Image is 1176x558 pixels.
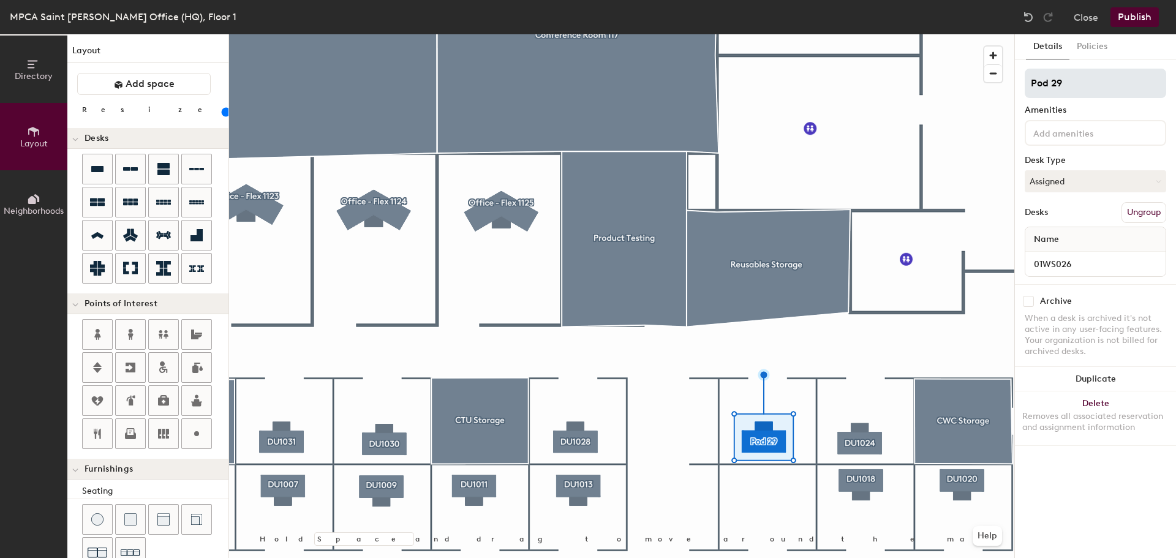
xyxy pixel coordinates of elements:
button: Help [973,526,1002,546]
button: Details [1026,34,1069,59]
span: Furnishings [85,464,133,474]
div: Desks [1025,208,1048,217]
img: Stool [91,513,104,526]
div: Archive [1040,296,1072,306]
span: Points of Interest [85,299,157,309]
button: Assigned [1025,170,1166,192]
div: When a desk is archived it's not active in any user-facing features. Your organization is not bil... [1025,313,1166,357]
button: Ungroup [1121,202,1166,223]
button: Couch (middle) [148,504,179,535]
div: Desk Type [1025,156,1166,165]
div: Seating [82,484,228,498]
img: Couch (middle) [157,513,170,526]
img: Cushion [124,513,137,526]
button: Policies [1069,34,1115,59]
span: Neighborhoods [4,206,64,216]
button: Couch (corner) [181,504,212,535]
span: Directory [15,71,53,81]
button: DeleteRemoves all associated reservation and assignment information [1015,391,1176,445]
span: Layout [20,138,48,149]
img: Redo [1042,11,1054,23]
div: Removes all associated reservation and assignment information [1022,411,1169,433]
div: Resize [82,105,217,115]
button: Publish [1110,7,1159,27]
input: Add amenities [1031,125,1141,140]
div: MPCA Saint [PERSON_NAME] Office (HQ), Floor 1 [10,9,236,25]
span: Desks [85,134,108,143]
div: Amenities [1025,105,1166,115]
button: Add space [77,73,211,95]
h1: Layout [67,44,228,63]
button: Stool [82,504,113,535]
button: Duplicate [1015,367,1176,391]
span: Add space [126,78,175,90]
button: Close [1074,7,1098,27]
input: Unnamed desk [1028,255,1163,273]
img: Couch (corner) [190,513,203,526]
span: Name [1028,228,1065,251]
img: Undo [1022,11,1035,23]
button: Cushion [115,504,146,535]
